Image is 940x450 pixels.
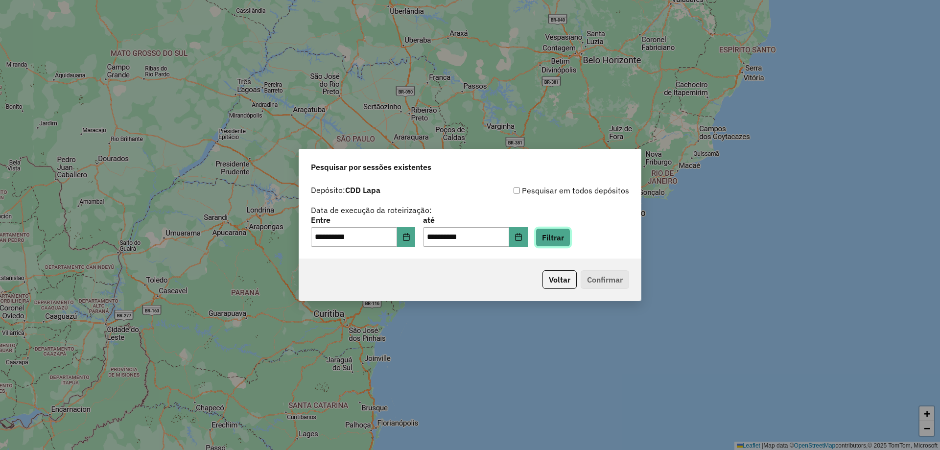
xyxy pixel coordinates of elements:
label: Data de execução da roteirização: [311,204,432,216]
button: Choose Date [509,227,528,247]
label: Depósito: [311,184,380,196]
div: Pesquisar em todos depósitos [470,185,629,196]
label: até [423,214,527,226]
label: Entre [311,214,415,226]
button: Filtrar [536,228,570,247]
button: Voltar [542,270,577,289]
span: Pesquisar por sessões existentes [311,161,431,173]
button: Choose Date [397,227,416,247]
strong: CDD Lapa [345,185,380,195]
